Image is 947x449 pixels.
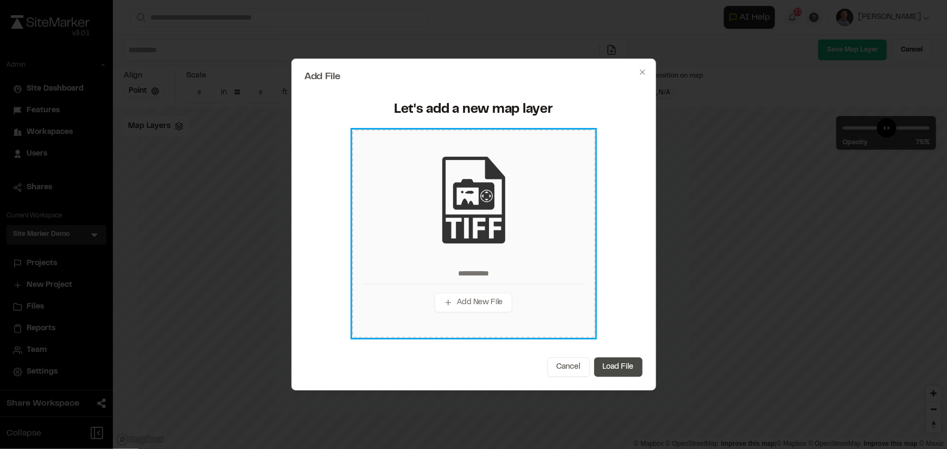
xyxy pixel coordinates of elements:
[312,101,636,119] div: Let's add a new map layer
[305,72,643,82] h2: Add File
[352,130,595,338] div: Add New File
[548,357,590,377] button: Cancel
[435,293,512,312] button: Add New File
[430,157,517,243] img: tif_black_icon.png
[594,357,643,377] button: Load File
